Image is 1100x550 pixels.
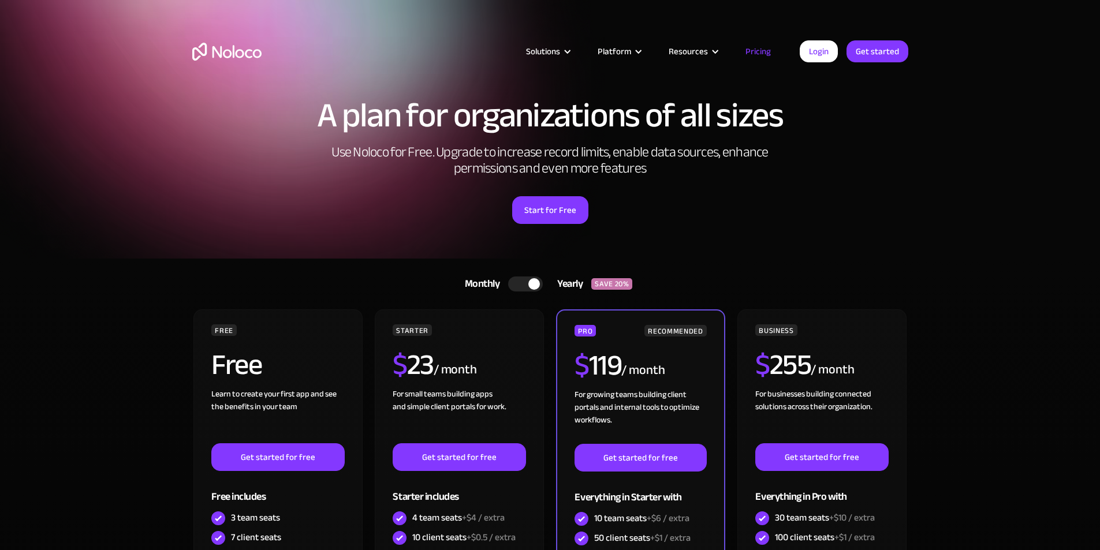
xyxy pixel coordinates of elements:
a: Get started for free [393,443,525,471]
div: 3 team seats [231,511,280,524]
span: +$1 / extra [834,529,875,546]
a: Pricing [731,44,785,59]
div: 10 client seats [412,531,516,544]
h2: Use Noloco for Free. Upgrade to increase record limits, enable data sources, enhance permissions ... [319,144,781,177]
div: For small teams building apps and simple client portals for work. ‍ [393,388,525,443]
span: $ [393,338,407,392]
span: +$6 / extra [647,510,689,527]
a: Get started for free [211,443,344,471]
span: +$0.5 / extra [467,529,516,546]
div: Learn to create your first app and see the benefits in your team ‍ [211,388,344,443]
div: 10 team seats [594,512,689,525]
div: Everything in Starter with [575,472,706,509]
span: +$10 / extra [829,509,875,526]
div: Monthly [450,275,509,293]
div: BUSINESS [755,324,797,336]
div: 7 client seats [231,531,281,544]
div: For growing teams building client portals and internal tools to optimize workflows. [575,388,706,444]
h2: Free [211,350,262,379]
div: / month [434,361,477,379]
div: Starter includes [393,471,525,508]
div: 4 team seats [412,511,505,524]
a: Get started for free [575,444,706,472]
h2: 23 [393,350,434,379]
div: Platform [583,44,654,59]
div: / month [811,361,854,379]
div: Free includes [211,471,344,508]
div: Platform [598,44,631,59]
a: Start for Free [512,196,588,224]
div: / month [621,361,665,380]
a: Get started for free [755,443,888,471]
div: SAVE 20% [591,278,632,290]
h2: 119 [575,351,621,380]
div: Resources [654,44,731,59]
div: 100 client seats [775,531,875,544]
div: FREE [211,324,237,336]
div: Yearly [543,275,591,293]
span: $ [755,338,770,392]
div: Everything in Pro with [755,471,888,508]
span: +$1 / extra [650,529,691,547]
h2: 255 [755,350,811,379]
a: Get started [847,40,908,62]
div: Resources [669,44,708,59]
span: $ [575,338,589,392]
div: RECOMMENDED [644,325,706,336]
div: For businesses building connected solutions across their organization. ‍ [755,388,888,443]
div: Solutions [512,44,583,59]
h1: A plan for organizations of all sizes [192,98,908,133]
div: PRO [575,325,596,336]
span: +$4 / extra [462,509,505,526]
div: Solutions [526,44,560,59]
div: 50 client seats [594,532,691,544]
a: home [192,43,262,61]
div: 30 team seats [775,511,875,524]
div: STARTER [393,324,431,336]
a: Login [800,40,838,62]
